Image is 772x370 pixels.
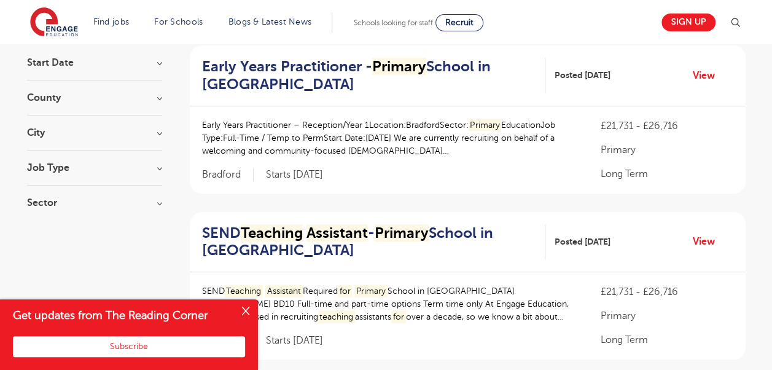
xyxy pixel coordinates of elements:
button: Close [233,299,258,324]
p: Early Years Practitioner – Reception/Year 1Location:BradfordSector: EducationJob Type:Full-Time /... [202,119,576,157]
button: Subscribe [13,336,245,357]
span: Posted [DATE] [555,69,610,82]
mark: Primary [469,119,502,132]
mark: Primary [354,285,388,297]
h3: Job Type [27,163,162,173]
h3: Start Date [27,58,162,68]
a: View [693,234,724,250]
a: Early Years Practitioner -PrimarySchool in [GEOGRAPHIC_DATA] [202,58,545,93]
a: Find jobs [93,17,130,26]
span: Schools looking for staff [354,18,433,27]
img: Engage Education [30,7,78,38]
span: Posted [DATE] [555,235,610,248]
mark: Assistant [306,224,368,242]
mark: Primary [372,58,426,75]
mark: Teaching [241,224,303,242]
mark: Assistant [265,285,303,297]
p: SEND Required School in [GEOGRAPHIC_DATA][PERSON_NAME] BD10 Full-time and part-time options Term ... [202,285,576,323]
mark: for [391,310,406,323]
a: For Schools [154,17,203,26]
mark: Teaching [225,285,263,297]
mark: Primary [375,224,429,242]
p: £21,731 - £26,716 [600,119,733,133]
p: Long Term [600,333,733,347]
h2: SEND - School in [GEOGRAPHIC_DATA] [202,224,536,260]
p: Primary [600,143,733,157]
h4: Get updates from The Reading Corner [13,308,232,323]
p: Primary [600,309,733,323]
a: SENDTeaching Assistant-PrimarySchool in [GEOGRAPHIC_DATA] [202,224,545,260]
p: £21,731 - £26,716 [600,285,733,299]
p: Starts [DATE] [266,334,323,347]
span: Recruit [445,18,474,27]
span: Bradford [202,168,254,181]
a: View [693,68,724,84]
h3: Sector [27,198,162,208]
h2: Early Years Practitioner - School in [GEOGRAPHIC_DATA] [202,58,536,93]
mark: for [338,285,353,297]
h3: City [27,128,162,138]
p: Long Term [600,167,733,181]
a: Recruit [435,14,483,31]
a: Sign up [661,14,715,31]
h3: County [27,93,162,103]
mark: teaching [318,310,356,323]
a: Blogs & Latest News [228,17,312,26]
p: Starts [DATE] [266,168,323,181]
